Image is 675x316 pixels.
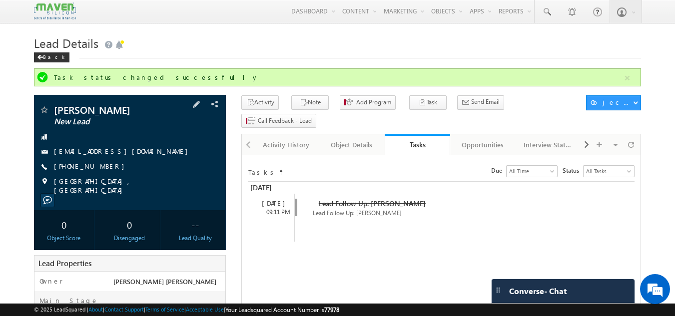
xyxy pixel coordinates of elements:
div: Lead Quality [167,234,223,243]
div: Opportunities [458,139,507,151]
div: [DATE] [248,182,293,194]
div: [DATE] [253,199,294,208]
a: Contact Support [104,306,144,313]
span: Converse - Chat [509,287,567,296]
span: [GEOGRAPHIC_DATA], [GEOGRAPHIC_DATA] [54,177,209,195]
div: Tasks [392,140,443,149]
span: Lead Follow Up: [PERSON_NAME] [313,209,402,217]
span: Sort Timeline [278,166,283,175]
a: Terms of Service [145,306,184,313]
div: 0 [36,215,92,234]
button: Note [291,95,329,110]
div: Task status changed successfully [54,73,624,82]
span: Send Email [471,97,500,106]
a: Interview Status [516,134,581,155]
div: Minimize live chat window [164,5,188,29]
span: All Tasks [584,167,632,176]
div: 09:11 PM [253,208,294,217]
button: Add Program [340,95,396,110]
span: Lead Follow Up: [PERSON_NAME] [319,199,426,208]
span: Lead Details [34,35,98,51]
button: Object Actions [586,95,641,110]
a: Acceptable Use [186,306,224,313]
span: © 2025 LeadSquared | | | | | [34,305,339,315]
div: -- [167,215,223,234]
button: Call Feedback - Lead [241,114,316,128]
span: Your Leadsquared Account Number is [225,306,339,314]
div: 0 [102,215,157,234]
a: Back [34,52,74,60]
span: Call Feedback - Lead [258,116,312,125]
td: Tasks [248,165,278,177]
button: Activity [241,95,279,110]
div: Object Score [36,234,92,243]
div: Activity History [262,139,310,151]
img: carter-drag [494,286,502,294]
a: About [88,306,103,313]
button: Send Email [457,95,504,110]
a: Opportunities [450,134,516,155]
a: All Tasks [583,165,635,177]
label: Main Stage [39,296,98,305]
label: Owner [39,277,63,286]
span: New Lead [54,117,172,127]
textarea: Type your message and hit 'Enter' [13,92,182,237]
div: Disengaged [102,234,157,243]
span: Status [563,166,583,175]
div: Chat with us now [52,52,168,65]
a: All Time [506,165,558,177]
a: Tasks [385,134,450,155]
span: [PERSON_NAME] [PERSON_NAME] [113,277,216,286]
span: Lead Properties [38,258,91,268]
a: Object Details [319,134,385,155]
img: Custom Logo [34,2,76,20]
span: [PERSON_NAME] [54,105,172,115]
div: Back [34,52,69,62]
div: Interview Status [524,139,572,151]
span: All Time [507,167,555,176]
a: Activity History [254,134,319,155]
em: Start Chat [136,245,181,259]
button: Task [409,95,447,110]
span: 77978 [324,306,339,314]
img: d_60004797649_company_0_60004797649 [17,52,42,65]
span: Due [491,166,506,175]
a: [EMAIL_ADDRESS][DOMAIN_NAME] [54,147,193,155]
div: Object Actions [591,98,633,107]
span: Add Program [356,98,391,107]
span: [PHONE_NUMBER] [54,162,129,172]
div: Object Details [327,139,376,151]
